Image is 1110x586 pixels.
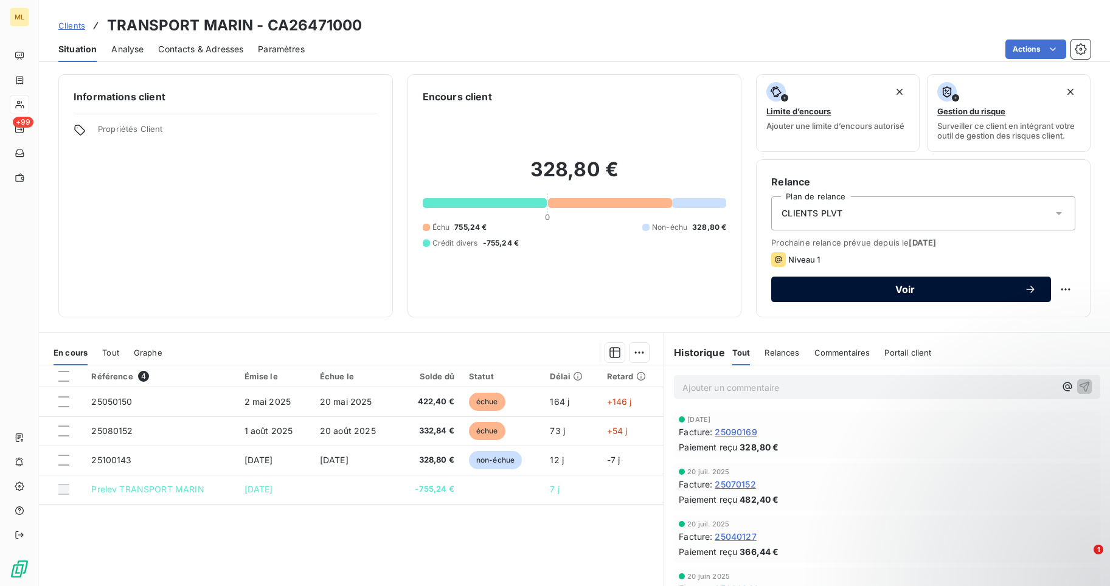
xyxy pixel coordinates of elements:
span: 20 mai 2025 [320,396,372,407]
span: Clients [58,21,85,30]
span: 0 [545,212,550,222]
span: Voir [786,284,1024,294]
h2: 328,80 € [423,157,727,194]
div: Délai [550,371,592,381]
span: Situation [58,43,97,55]
span: 25090169 [715,426,757,438]
span: 2 mai 2025 [245,396,291,407]
span: Paramètres [258,43,305,55]
span: Portail client [884,348,931,357]
span: Non-échu [652,222,687,233]
span: Facture : [679,426,712,438]
span: [DATE] [687,416,710,423]
span: Prelev TRANSPORT MARIN [91,484,204,494]
span: Paiement reçu [679,493,737,506]
span: 328,80 € [740,441,779,453]
span: -7 j [607,455,620,465]
span: Prochaine relance prévue depuis le [771,238,1075,247]
span: 12 j [550,455,564,465]
span: 20 août 2025 [320,426,376,436]
span: 1 août 2025 [245,426,293,436]
span: 25080152 [91,426,133,436]
span: Paiement reçu [679,545,737,558]
span: 20 juil. 2025 [687,468,729,475]
span: +99 [13,117,33,128]
span: Facture : [679,478,712,491]
span: Gestion du risque [937,106,1005,116]
span: 755,24 € [454,222,487,233]
span: Crédit divers [432,238,478,249]
span: 332,84 € [404,425,454,437]
h6: Historique [664,345,725,360]
span: 422,40 € [404,396,454,408]
span: Échu [432,222,450,233]
h3: TRANSPORT MARIN - CA26471000 [107,15,362,36]
iframe: Intercom notifications message [867,468,1110,553]
span: Surveiller ce client en intégrant votre outil de gestion des risques client. [937,121,1080,140]
span: [DATE] [909,238,936,247]
span: 25100143 [91,455,131,465]
span: 20 juin 2025 [687,573,730,580]
div: Solde dû [404,371,454,381]
button: Limite d’encoursAjouter une limite d’encours autorisé [756,74,920,152]
span: Facture : [679,530,712,543]
span: 25070152 [715,478,755,491]
h6: Encours client [423,89,492,104]
span: 73 j [550,426,565,436]
div: ML [10,7,29,27]
span: Ajouter une limite d’encours autorisé [766,121,904,131]
span: Propriétés Client [98,124,378,141]
span: 482,40 € [740,493,779,506]
span: 164 j [550,396,569,407]
span: 328,80 € [692,222,726,233]
span: +146 j [607,396,632,407]
h6: Informations client [74,89,378,104]
span: -755,24 € [404,483,454,495]
span: [DATE] [245,484,273,494]
button: Actions [1005,40,1066,59]
span: 20 juil. 2025 [687,520,729,528]
iframe: Intercom live chat [1069,545,1098,574]
a: Clients [58,19,85,32]
span: Paiement reçu [679,441,737,453]
span: -755,24 € [483,238,519,249]
span: 328,80 € [404,454,454,466]
div: Émise le [245,371,305,381]
span: 25050150 [91,396,132,407]
button: Gestion du risqueSurveiller ce client en intégrant votre outil de gestion des risques client. [927,74,1091,152]
span: non-échue [469,451,522,469]
div: Retard [607,371,657,381]
span: échue [469,393,505,411]
span: Commentaires [814,348,870,357]
span: [DATE] [320,455,349,465]
button: Voir [771,277,1051,302]
span: 7 j [550,484,559,494]
span: Tout [102,348,119,357]
img: Logo LeanPay [10,559,29,579]
span: Analyse [111,43,144,55]
span: échue [469,422,505,440]
h6: Relance [771,174,1075,189]
span: Contacts & Adresses [158,43,243,55]
span: Tout [732,348,751,357]
span: [DATE] [245,455,273,465]
span: 4 [138,371,149,382]
span: 366,44 € [740,545,779,558]
span: CLIENTS PLVT [782,207,842,219]
div: Référence [91,371,229,382]
span: +54 j [607,426,628,436]
span: Niveau 1 [788,255,820,264]
span: Graphe [134,348,162,357]
div: Échue le [320,371,390,381]
span: Limite d’encours [766,106,831,116]
div: Statut [469,371,536,381]
span: En cours [54,348,88,357]
span: 25040127 [715,530,756,543]
span: Relances [765,348,799,357]
span: 1 [1094,545,1103,554]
